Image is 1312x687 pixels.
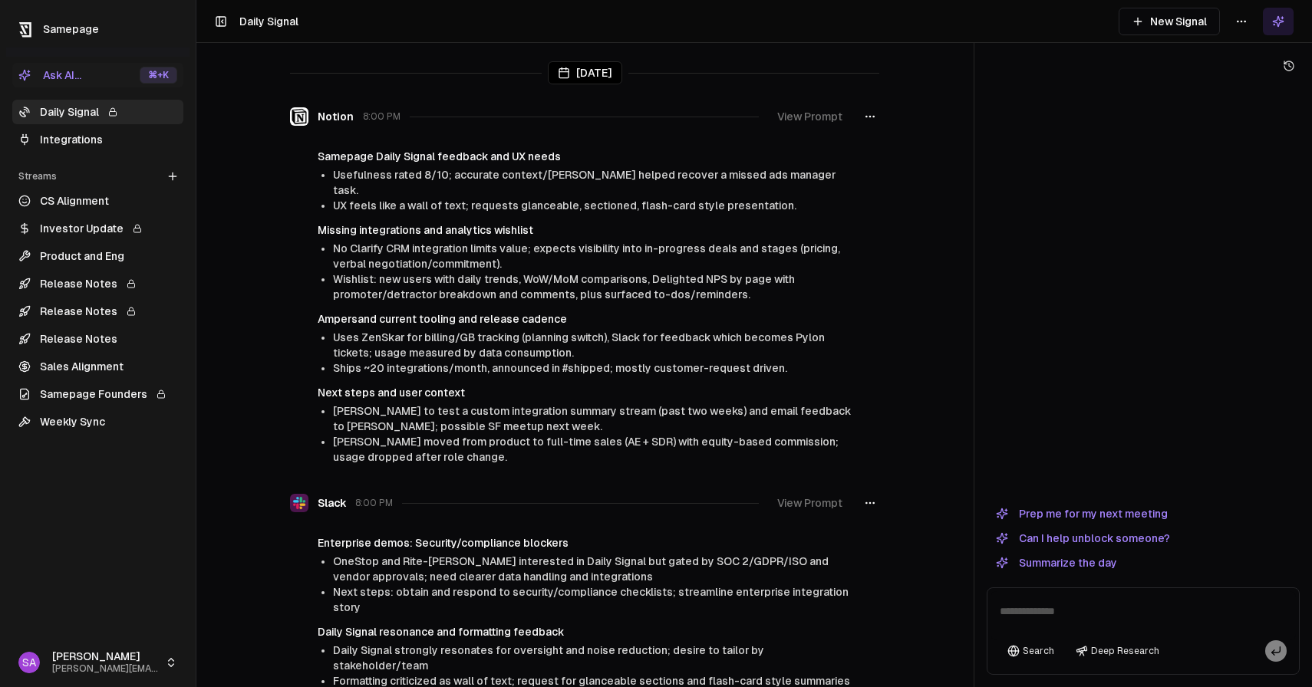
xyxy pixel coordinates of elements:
[12,382,183,406] a: Samepage Founders
[12,100,183,124] a: Daily Signal
[140,67,177,84] div: ⌘ +K
[318,222,852,238] h4: Missing integrations and analytics wishlist
[333,644,764,672] span: Daily Signal strongly resonates for oversight and noise reduction; desire to tailor by stakeholde...
[1068,640,1167,662] button: Deep Research
[18,67,81,83] div: Ask AI...
[987,505,1177,523] button: Prep me for my next meeting
[333,405,851,432] span: [PERSON_NAME] to test a custom integration summary stream (past two weeks) and email feedback to ...
[318,385,852,400] h4: Next steps and user context
[987,529,1179,547] button: Can I help unblock someone?
[318,311,852,327] h4: Ampersand current tooling and release cadence
[18,652,40,673] span: SA
[333,675,850,687] span: Formatting criticized as wall of text; request for glanceable sections and flash-card style summa...
[333,436,839,463] span: [PERSON_NAME] moved from product to full-time sales (AE + SDR) with equity-based commission; usag...
[355,497,393,509] span: 8:00 PM
[318,624,852,639] h4: Daily Signal resonance and formatting feedback
[12,271,183,296] a: Release Notes
[333,169,836,196] span: Usefulness rated 8/10; accurate context/[PERSON_NAME] helped recover a missed ads manager task.
[12,244,183,268] a: Product and Eng
[318,495,346,511] span: Slack
[12,164,183,189] div: Streams
[333,362,787,374] span: Ships ~20 integrations/month, announced in #shipped; mostly customer-request driven.
[768,489,852,517] button: View Prompt
[52,650,159,664] span: [PERSON_NAME]
[333,273,795,301] span: Wishlist: new users with daily trends, WoW/MoM comparisons, Delighted NPS by page with promoter/d...
[987,554,1126,572] button: Summarize the day
[333,586,849,613] span: Next steps: obtain and respond to security/compliance checklists; streamline enterprise integrati...
[12,63,183,87] button: Ask AI...⌘+K
[363,110,401,123] span: 8:00 PM
[333,199,796,212] span: UX feels like a wall of text; requests glanceable, sectioned, flash-card style presentation.
[239,14,298,29] h1: Daily Signal
[52,663,159,675] span: [PERSON_NAME][EMAIL_ADDRESS]
[1119,8,1220,35] button: New Signal
[333,331,825,359] span: Uses ZenSkar for billing/GB tracking (planning switch), Slack for feedback which becomes Pylon ti...
[290,494,308,512] img: Slack
[12,409,183,434] a: Weekly Sync
[768,103,852,130] button: View Prompt
[318,109,354,124] span: Notion
[333,555,829,583] span: OneStop and Rite-[PERSON_NAME] interested in Daily Signal but gated by SOC 2/GDPR/ISO and vendor ...
[12,216,183,241] a: Investor Update
[12,327,183,351] a: Release Notes
[12,299,183,324] a: Release Notes
[12,644,183,681] button: SA[PERSON_NAME][PERSON_NAME][EMAIL_ADDRESS]
[1000,640,1062,662] button: Search
[318,535,852,551] h4: Enterprise demos: Security/compliance blockers
[548,61,622,84] div: [DATE]
[12,354,183,379] a: Sales Alignment
[318,149,852,164] h4: Samepage Daily Signal feedback and UX needs
[290,107,308,126] img: Notion
[333,242,840,270] span: No Clarify CRM integration limits value; expects visibility into in-progress deals and stages (pr...
[43,23,99,35] span: Samepage
[12,127,183,152] a: Integrations
[12,189,183,213] a: CS Alignment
